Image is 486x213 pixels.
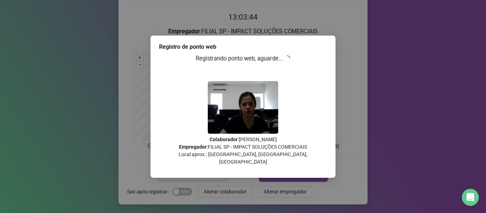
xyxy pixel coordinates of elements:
p: : [PERSON_NAME] : FILIAL SP - IMPACT SOLUÇÕES COMERCIAIS Local aprox.: [GEOGRAPHIC_DATA], [GEOGRA... [159,136,327,166]
div: Registro de ponto web [159,43,327,51]
strong: Colaborador [210,137,238,142]
strong: Empregador [179,144,207,150]
h3: Registrando ponto web, aguarde... [159,54,327,63]
span: loading [284,55,291,62]
div: Open Intercom Messenger [462,189,479,206]
img: Z [208,81,278,134]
